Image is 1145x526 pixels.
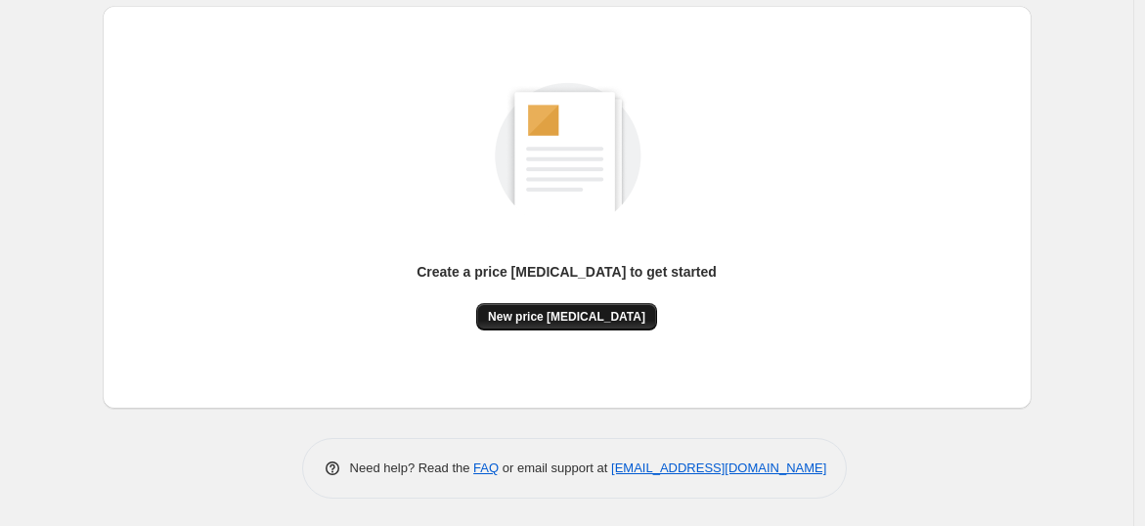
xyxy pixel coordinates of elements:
[476,303,657,330] button: New price [MEDICAL_DATA]
[611,460,826,475] a: [EMAIL_ADDRESS][DOMAIN_NAME]
[417,262,717,282] p: Create a price [MEDICAL_DATA] to get started
[488,309,645,325] span: New price [MEDICAL_DATA]
[473,460,499,475] a: FAQ
[499,460,611,475] span: or email support at
[350,460,474,475] span: Need help? Read the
